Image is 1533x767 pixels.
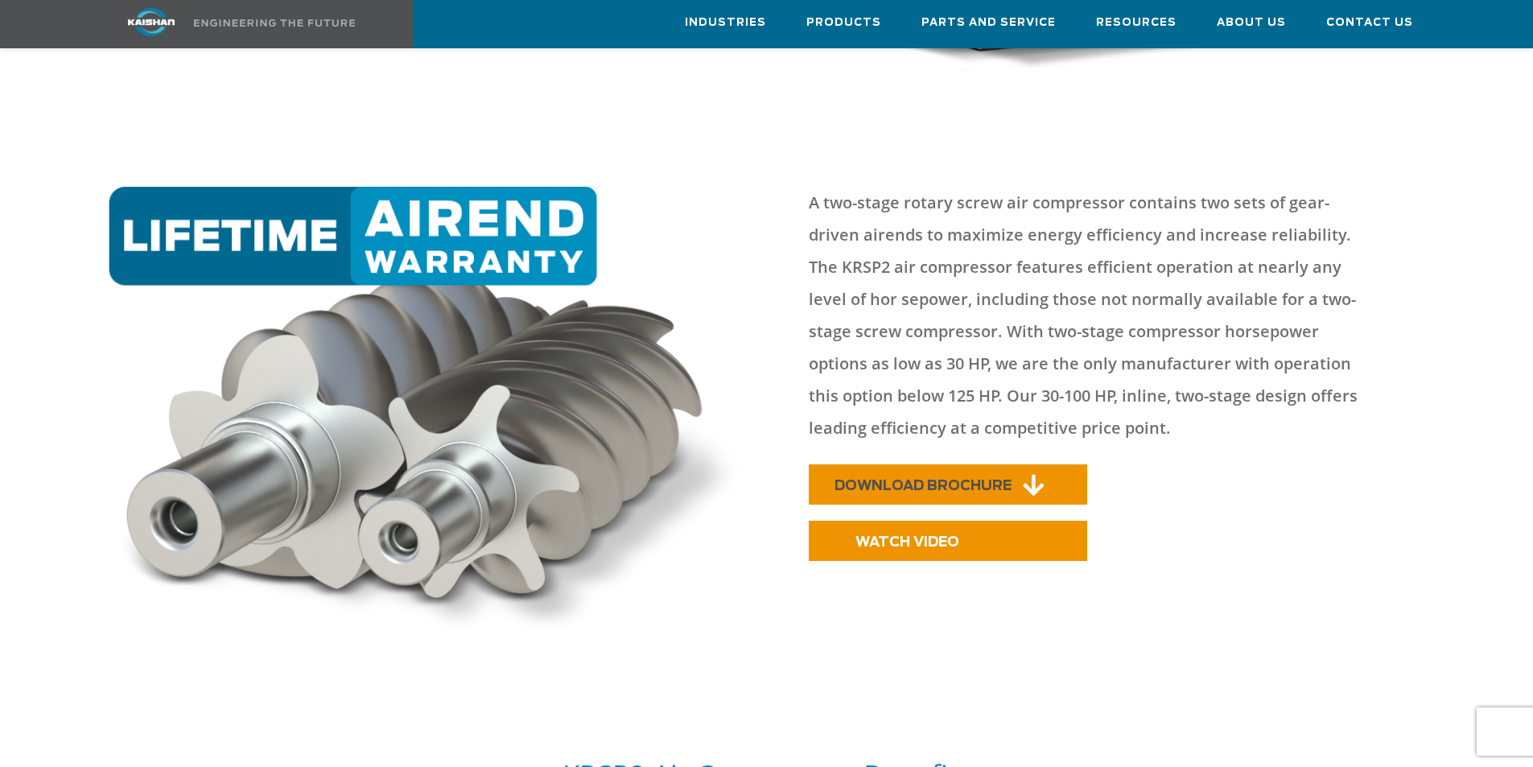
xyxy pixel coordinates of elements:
a: Contact Us [1326,1,1413,44]
a: Resources [1096,1,1177,44]
span: Products [806,14,881,32]
a: Parts and Service [921,1,1056,44]
a: About Us [1217,1,1286,44]
img: warranty [101,187,758,645]
a: Industries [685,1,766,44]
img: kaishan logo [91,8,212,36]
span: Contact Us [1326,14,1413,32]
p: A two-stage rotary screw air compressor contains two sets of gear-driven airends to maximize ener... [809,187,1378,444]
span: DOWNLOAD BROCHURE [834,479,1012,493]
span: Industries [685,14,766,32]
img: Engineering the future [194,19,355,27]
span: About Us [1217,14,1286,32]
span: WATCH VIDEO [855,535,959,549]
a: DOWNLOAD BROCHURE [809,464,1087,505]
span: Parts and Service [921,14,1056,32]
a: WATCH VIDEO [809,521,1087,561]
span: Resources [1096,14,1177,32]
a: Products [806,1,881,44]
